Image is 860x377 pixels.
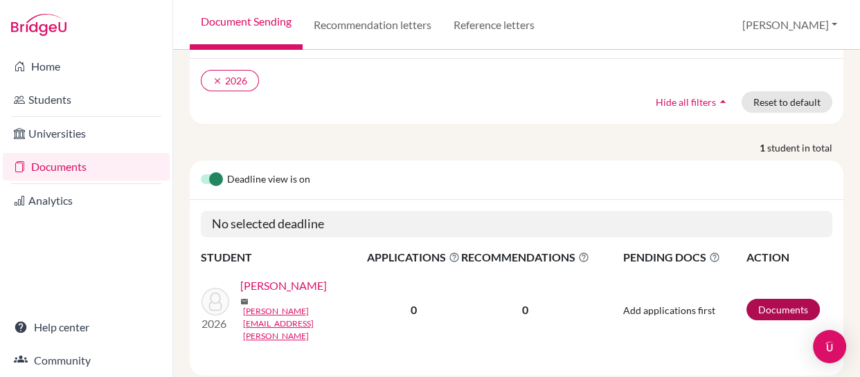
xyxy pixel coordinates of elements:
span: Hide all filters [656,96,716,108]
a: [PERSON_NAME] [240,277,327,294]
b: 0 [411,303,417,316]
span: Add applications first [623,304,715,316]
strong: 1 [760,140,767,155]
a: Documents [3,153,170,181]
a: Students [3,86,170,113]
a: Home [3,53,170,80]
a: Analytics [3,187,170,214]
a: Community [3,347,170,374]
th: ACTION [746,248,832,266]
p: 2026 [201,315,229,332]
div: Open Intercom Messenger [813,330,846,363]
button: Reset to default [742,91,832,113]
span: student in total [767,140,843,155]
span: mail [240,297,249,306]
span: APPLICATIONS [367,249,460,266]
i: arrow_drop_up [716,95,730,109]
a: Documents [746,299,820,320]
img: Bridge-U [11,14,66,36]
button: Hide all filtersarrow_drop_up [644,91,742,113]
a: Universities [3,120,170,147]
i: clear [213,76,222,86]
a: [PERSON_NAME][EMAIL_ADDRESS][PERSON_NAME] [243,305,376,342]
span: Deadline view is on [227,172,310,188]
img: Morga, Mathias [201,288,229,315]
span: PENDING DOCS [623,249,745,266]
p: 0 [461,302,589,318]
span: RECOMMENDATIONS [461,249,589,266]
h5: No selected deadline [201,211,832,237]
th: STUDENT [201,248,366,266]
button: clear2026 [201,70,259,91]
a: Help center [3,313,170,341]
button: [PERSON_NAME] [736,12,843,38]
